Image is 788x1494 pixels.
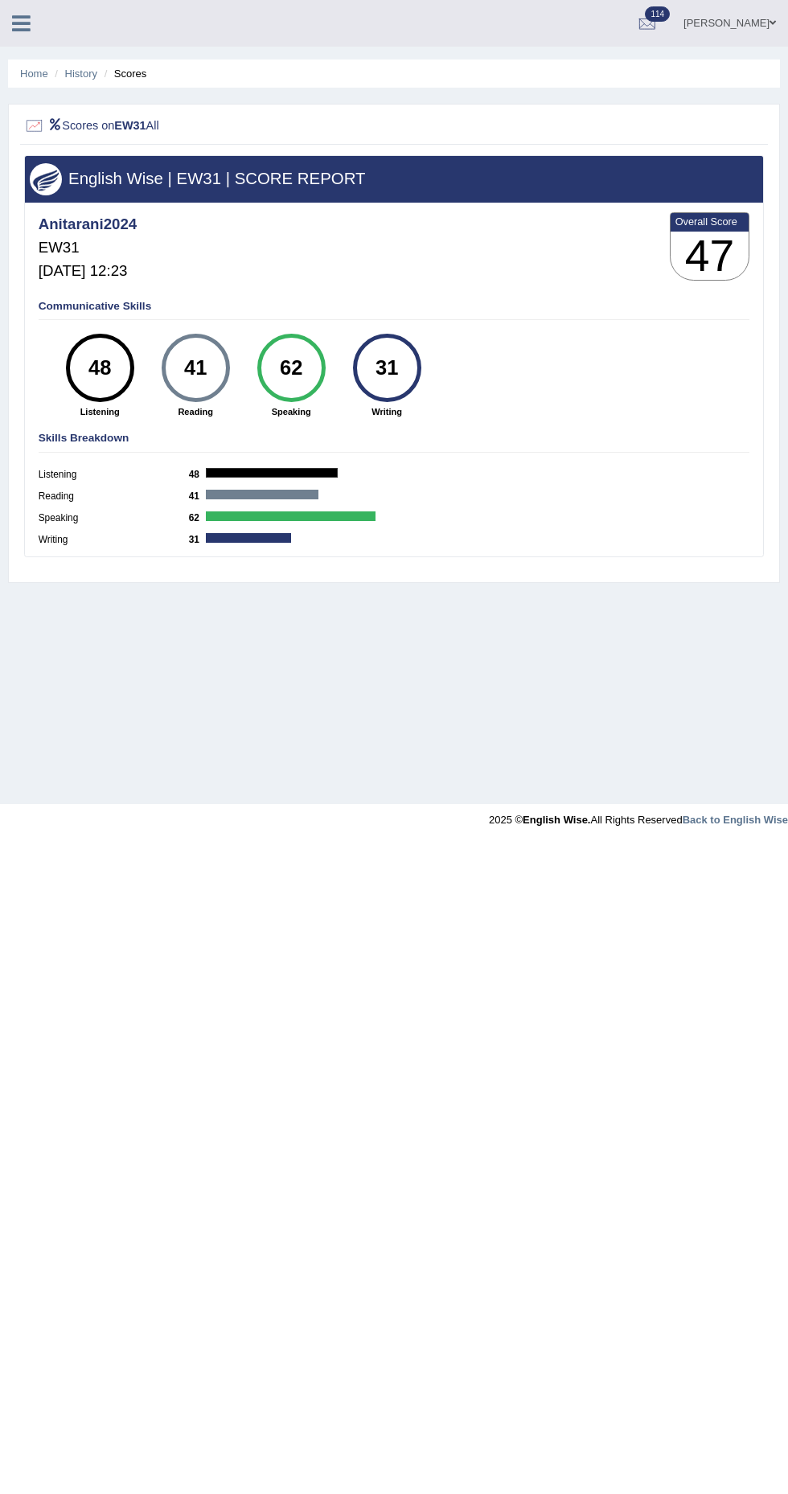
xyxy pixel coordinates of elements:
li: Scores [101,66,147,81]
h4: Skills Breakdown [39,433,750,445]
img: wings.png [30,163,62,195]
div: 62 [266,339,316,397]
label: Speaking [39,511,189,526]
strong: Speaking [250,405,332,418]
a: History [65,68,97,80]
h3: 47 [671,232,749,281]
strong: Listening [59,405,141,418]
h5: EW31 [39,240,137,257]
label: Writing [39,533,189,548]
b: EW31 [114,118,146,131]
label: Listening [39,468,189,482]
b: 48 [189,469,207,480]
label: Reading [39,490,189,504]
b: 41 [189,490,207,502]
div: 48 [75,339,125,397]
h2: Scores on All [24,116,483,137]
strong: English Wise. [523,814,590,826]
a: Back to English Wise [683,814,788,826]
h4: Anitarani2024 [39,216,137,233]
strong: Writing [346,405,428,418]
b: Overall Score [675,215,745,228]
b: 31 [189,534,207,545]
a: Home [20,68,48,80]
div: 41 [170,339,220,397]
strong: Reading [154,405,236,418]
h3: English Wise | EW31 | SCORE REPORT [30,170,757,187]
h4: Communicative Skills [39,301,750,313]
b: 62 [189,512,207,523]
h5: [DATE] 12:23 [39,263,137,280]
div: 2025 © All Rights Reserved [489,804,788,827]
span: 114 [645,6,670,22]
div: 31 [362,339,412,397]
